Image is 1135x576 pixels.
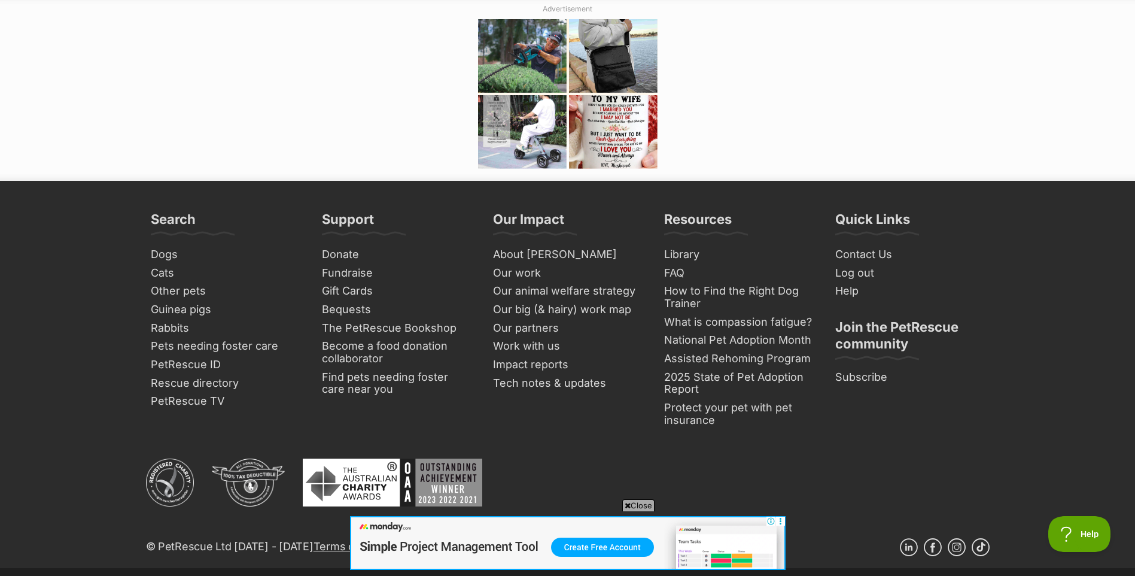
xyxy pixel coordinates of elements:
[314,540,382,553] a: Terms of Use
[478,19,658,169] iframe: Advertisement
[659,331,818,350] a: National Pet Adoption Month
[488,245,647,264] a: About [PERSON_NAME]
[322,211,374,235] h3: Support
[488,301,647,319] a: Our big (& hairy) work map
[830,264,990,283] a: Log out
[146,374,305,393] a: Rescue directory
[146,282,305,301] a: Other pets
[488,337,647,356] a: Work with us
[659,350,818,368] a: Assisted Rehoming Program
[317,245,476,264] a: Donate
[488,319,647,338] a: Our partners
[317,282,476,301] a: Gift Cards
[488,264,647,283] a: Our work
[488,282,647,301] a: Our animal welfare strategy
[493,211,564,235] h3: Our Impact
[972,538,990,556] a: TikTok
[317,264,476,283] a: Fundraise
[830,282,990,301] a: Help
[830,368,990,387] a: Subscribe
[151,211,196,235] h3: Search
[830,245,990,264] a: Contact Us
[622,499,655,511] span: Close
[659,313,818,332] a: What is compassion fatigue?
[350,516,786,570] iframe: Advertisement
[317,319,476,338] a: The PetRescue Bookshop
[146,337,305,356] a: Pets needing foster care
[303,459,482,507] img: Australian Charity Awards - Outstanding Achievement Winner 2023 - 2022 - 2021
[488,356,647,374] a: Impact reports
[659,368,818,399] a: 2025 State of Pet Adoption Report
[835,211,910,235] h3: Quick Links
[212,459,285,507] img: DGR
[659,264,818,283] a: FAQ
[146,301,305,319] a: Guinea pigs
[317,368,476,399] a: Find pets needing foster care near you
[835,319,985,359] h3: Join the PetRescue community
[317,301,476,319] a: Bequests
[146,319,305,338] a: Rabbits
[659,245,818,264] a: Library
[1048,516,1111,552] iframe: Help Scout Beacon - Open
[659,282,818,313] a: How to Find the Right Dog Trainer
[317,337,476,368] a: Become a food donation collaborator
[659,399,818,429] a: Protect your pet with pet insurance
[146,459,194,507] img: ACNC
[146,356,305,374] a: PetRescue ID
[146,392,305,411] a: PetRescue TV
[900,538,918,556] a: Linkedin
[924,538,942,556] a: Facebook
[664,211,732,235] h3: Resources
[146,245,305,264] a: Dogs
[146,264,305,283] a: Cats
[948,538,966,556] a: Instagram
[488,374,647,393] a: Tech notes & updates
[146,538,580,554] p: © PetRescue Ltd [DATE] - [DATE] | |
